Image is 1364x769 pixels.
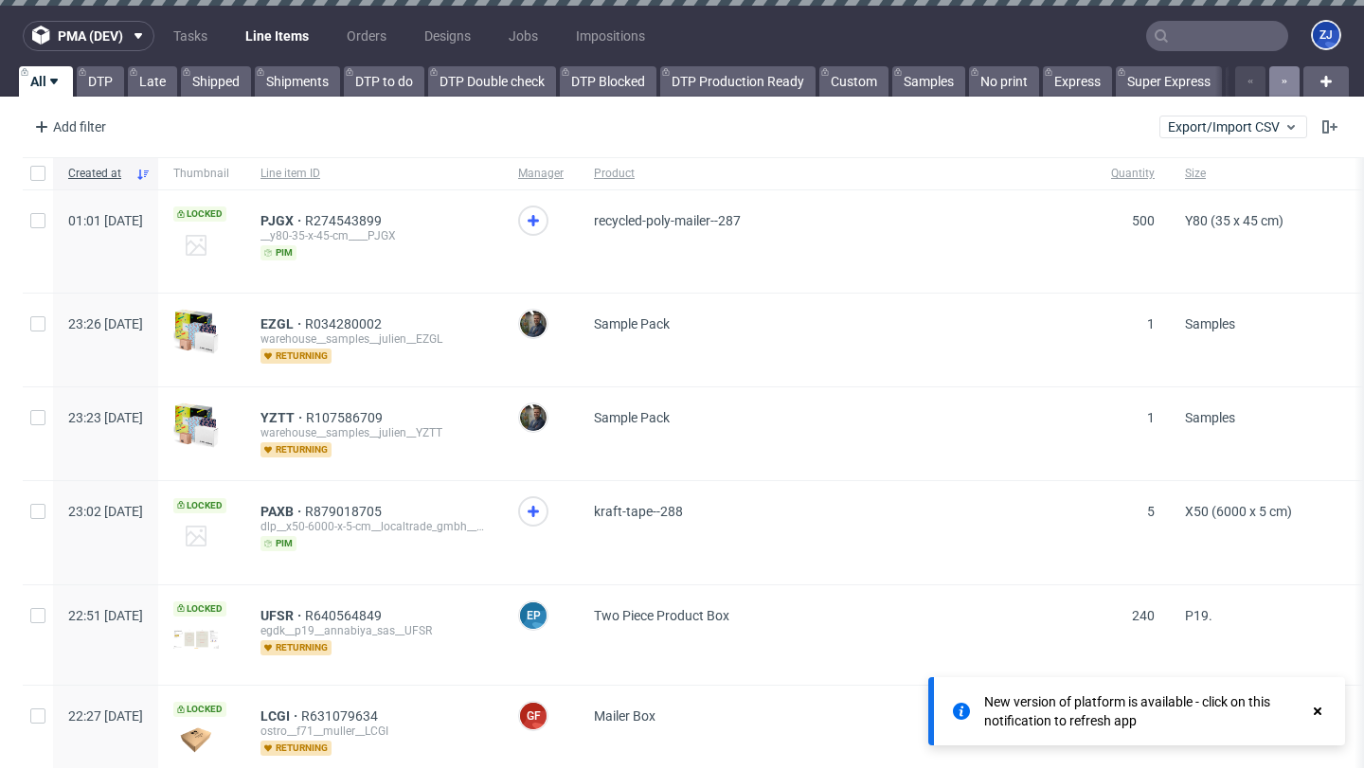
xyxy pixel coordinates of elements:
a: Shipments [255,66,340,97]
span: P19. [1185,608,1212,623]
span: Locked [173,498,226,513]
a: Orders [335,21,398,51]
span: Locked [173,702,226,717]
span: Sample Pack [594,410,670,425]
span: kraft-tape--288 [594,504,683,519]
a: No print [969,66,1039,97]
span: 5 [1147,504,1155,519]
span: Product [594,166,1081,182]
span: returning [260,442,332,457]
img: sample-icon.16e107be6ad460a3e330.png [173,309,219,354]
div: egdk__p19__annabiya_sas__UFSR [260,623,488,638]
span: Samples [1185,316,1235,331]
span: Thumbnail [173,166,230,182]
a: Impositions [565,21,656,51]
div: ostro__f71__muller__LCGI [260,724,488,739]
img: Maciej Sobola [520,404,547,431]
div: Add filter [27,112,110,142]
div: dlp__x50-6000-x-5-cm__localtrade_gmbh__PAXB [260,519,488,534]
a: DTP Blocked [560,66,656,97]
span: 240 [1132,608,1155,623]
img: sample-icon.16e107be6ad460a3e330.png [173,402,219,448]
span: PAXB [260,504,305,519]
a: Designs [413,21,482,51]
span: recycled-poly-mailer--287 [594,213,741,228]
span: 1 [1147,316,1155,331]
span: pim [260,536,296,551]
img: data [173,727,219,753]
figcaption: ZJ [1313,22,1339,48]
span: returning [260,349,332,364]
a: PJGX [260,213,305,228]
div: warehouse__samples__julien__EZGL [260,331,488,347]
span: Manager [518,166,564,182]
img: Maciej Sobola [520,311,547,337]
a: UFSR [260,608,305,623]
a: Jobs [497,21,549,51]
a: DTP to do [344,66,424,97]
span: 1 [1147,410,1155,425]
button: pma (dev) [23,21,154,51]
span: 23:26 [DATE] [68,316,143,331]
span: pma (dev) [58,29,123,43]
a: R274543899 [305,213,386,228]
a: Shipped [181,66,251,97]
a: YZTT [260,410,306,425]
span: Sample Pack [594,316,670,331]
a: Express [1043,66,1112,97]
figcaption: EP [520,602,547,629]
span: 23:02 [DATE] [68,504,143,519]
a: All [19,66,73,97]
a: R034280002 [305,316,386,331]
span: Two Piece Product Box [594,608,729,623]
a: DTP [77,66,124,97]
a: R631079634 [301,708,382,724]
a: Custom [819,66,888,97]
button: Export/Import CSV [1159,116,1307,138]
span: Quantity [1111,166,1155,182]
span: Line item ID [260,166,488,182]
span: Created at [68,166,128,182]
span: 22:27 [DATE] [68,708,143,724]
span: Size [1185,166,1360,182]
span: Y80 (35 x 45 cm) [1185,213,1283,228]
span: Locked [173,206,226,222]
span: 500 [1132,213,1155,228]
span: Samples [1185,410,1235,425]
span: 22:51 [DATE] [68,608,143,623]
span: 23:23 [DATE] [68,410,143,425]
a: R640564849 [305,608,386,623]
a: EZGL [260,316,305,331]
a: Samples [892,66,965,97]
span: returning [260,741,332,756]
figcaption: GF [520,703,547,729]
a: R107586709 [306,410,386,425]
a: LCGI [260,708,301,724]
div: warehouse__samples__julien__YZTT [260,425,488,440]
a: Tasks [162,21,219,51]
span: Export/Import CSV [1168,119,1299,134]
div: New version of platform is available - click on this notification to refresh app [984,692,1309,730]
span: Mailer Box [594,708,655,724]
span: pim [260,245,296,260]
a: Late [128,66,177,97]
span: X50 (6000 x 5 cm) [1185,504,1292,519]
a: Line Items [234,21,320,51]
a: DTP Production Ready [660,66,816,97]
span: returning [260,640,332,655]
span: Locked [173,601,226,617]
a: R879018705 [305,504,386,519]
span: 01:01 [DATE] [68,213,143,228]
a: Super Express [1116,66,1222,97]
